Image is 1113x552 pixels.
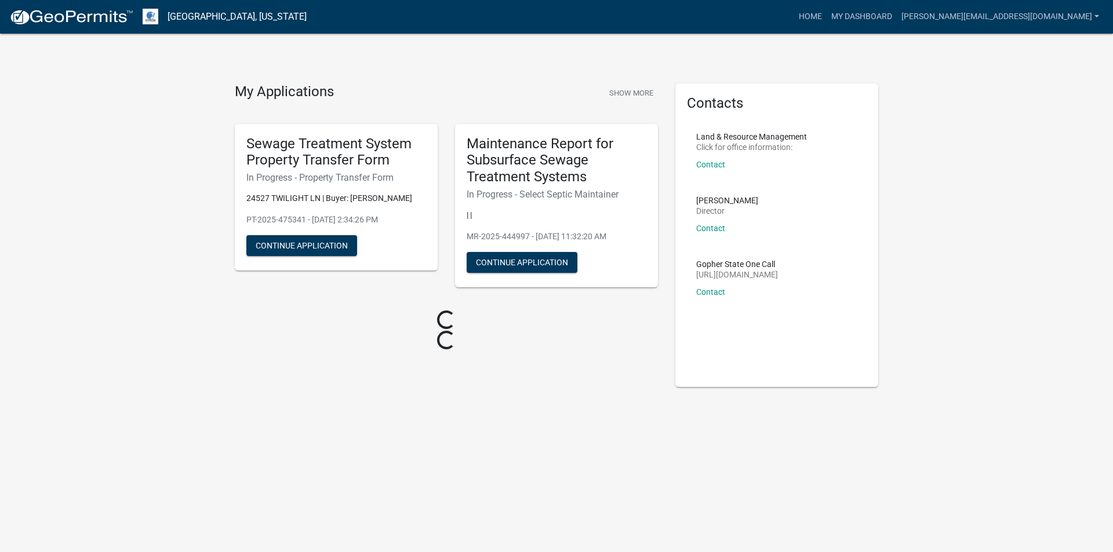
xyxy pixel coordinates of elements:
[687,95,867,112] h5: Contacts
[246,214,426,226] p: PT-2025-475341 - [DATE] 2:34:26 PM
[467,136,646,185] h5: Maintenance Report for Subsurface Sewage Treatment Systems
[235,83,334,101] h4: My Applications
[696,260,778,268] p: Gopher State One Call
[897,6,1104,28] a: [PERSON_NAME][EMAIL_ADDRESS][DOMAIN_NAME]
[696,207,758,215] p: Director
[696,133,807,141] p: Land & Resource Management
[827,6,897,28] a: My Dashboard
[168,7,307,27] a: [GEOGRAPHIC_DATA], [US_STATE]
[696,287,725,297] a: Contact
[696,270,778,279] p: [URL][DOMAIN_NAME]
[696,160,725,169] a: Contact
[246,192,426,204] p: 24527 TWILIGHT LN | Buyer: [PERSON_NAME]
[696,143,807,151] p: Click for office information:
[467,252,577,273] button: Continue Application
[467,189,646,200] h6: In Progress - Select Septic Maintainer
[696,196,758,204] p: [PERSON_NAME]
[246,136,426,169] h5: Sewage Treatment System Property Transfer Form
[794,6,827,28] a: Home
[467,209,646,221] p: | |
[143,9,158,24] img: Otter Tail County, Minnesota
[246,172,426,183] h6: In Progress - Property Transfer Form
[246,235,357,256] button: Continue Application
[696,224,725,233] a: Contact
[467,231,646,243] p: MR-2025-444997 - [DATE] 11:32:20 AM
[605,83,658,103] button: Show More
